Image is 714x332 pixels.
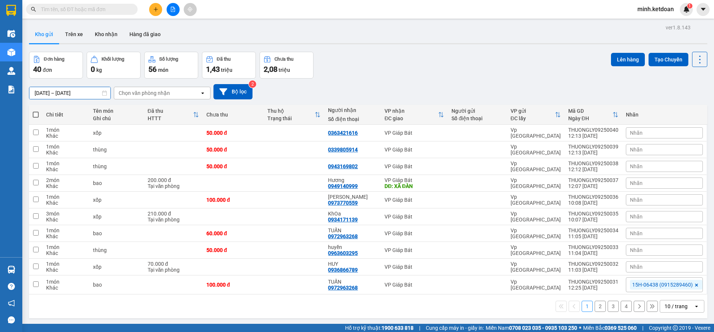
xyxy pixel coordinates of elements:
div: Vp [GEOGRAPHIC_DATA] [511,160,561,172]
span: question-circle [8,283,15,290]
strong: 1900 633 818 [382,325,414,331]
div: THUONGLY09250038 [568,160,618,166]
div: thùng [93,247,140,253]
div: VP Giáp Bát [385,197,444,203]
div: 50.000 đ [206,163,260,169]
div: THUONGLY09250036 [568,194,618,200]
div: 0936866789 [328,267,358,273]
button: Bộ lọc [213,84,253,99]
button: Lên hàng [611,53,645,66]
div: VP Giáp Bát [385,247,444,253]
div: THUONGLY09250032 [568,261,618,267]
span: file-add [170,7,176,12]
div: 11:03 [DATE] [568,267,618,273]
span: 1 [688,3,691,9]
button: Số lượng56món [144,52,198,79]
div: VP nhận [385,108,438,114]
div: Số điện thoại [328,116,377,122]
div: Người gửi [451,108,503,114]
div: 12:12 [DATE] [568,166,618,172]
span: Nhãn [630,197,643,203]
div: VP gửi [511,108,555,114]
div: THUONGLY09250037 [568,177,618,183]
span: triệu [279,67,290,73]
img: logo-vxr [6,5,16,16]
strong: 0369 525 060 [605,325,637,331]
span: aim [187,7,193,12]
span: Nhãn [630,130,643,136]
span: 56 [148,65,157,74]
div: 12:25 [DATE] [568,285,618,291]
span: Miền Bắc [583,324,637,332]
div: THUONGLY09250035 [568,211,618,217]
button: Tạo Chuyến [649,53,688,66]
div: Khác [46,233,85,239]
div: THUONGLY09250034 [568,227,618,233]
div: 11:04 [DATE] [568,250,618,256]
div: Nhãn [626,112,703,118]
input: Select a date range. [29,87,110,99]
div: THUONGLY09250033 [568,244,618,250]
div: THUONGLY09250031 [568,279,618,285]
div: VP Giáp Bát [385,214,444,220]
span: 1,43 [206,65,220,74]
span: | [642,324,643,332]
span: 2,08 [264,65,277,74]
button: Đơn hàng40đơn [29,52,83,79]
svg: open [200,90,206,96]
div: 50.000 đ [206,247,260,253]
th: Toggle SortBy [507,105,565,125]
span: ⚪️ [579,326,581,329]
div: 50.000 đ [206,147,260,153]
div: Hương [328,177,377,183]
div: Vp [GEOGRAPHIC_DATA] [511,211,561,223]
svg: open [694,303,699,309]
span: kg [96,67,102,73]
span: đơn [43,67,52,73]
div: 0972963268 [328,233,358,239]
span: Nhãn [630,163,643,169]
button: Đã thu1,43 triệu [202,52,256,79]
button: plus [149,3,162,16]
sup: 2 [249,80,256,88]
button: caret-down [697,3,710,16]
div: 100.000 đ [206,282,260,288]
span: Nhãn [630,264,643,270]
div: VP Giáp Bát [385,230,444,236]
div: Khối lượng [102,57,124,62]
div: 1 món [46,261,85,267]
sup: 1 [687,3,692,9]
div: 11:05 [DATE] [568,233,618,239]
div: KhOa [328,211,377,217]
div: Số lượng [159,57,178,62]
span: | [419,324,420,332]
div: THUONGLY09250040 [568,127,618,133]
div: ver 1.8.143 [666,23,691,32]
div: DĐ: XÃ ĐÀN [385,183,444,189]
div: 60.000 đ [206,230,260,236]
div: THUONGLY09250039 [568,144,618,150]
div: 0339805914 [328,147,358,153]
div: Vp [GEOGRAPHIC_DATA] [511,194,561,206]
span: caret-down [700,6,707,13]
strong: 0708 023 035 - 0935 103 250 [509,325,577,331]
button: Chưa thu2,08 triệu [260,52,313,79]
button: Khối lượng0kg [87,52,141,79]
span: 0 [91,65,95,74]
th: Toggle SortBy [381,105,448,125]
div: Khác [46,267,85,273]
img: warehouse-icon [7,30,15,38]
div: 12:13 [DATE] [568,133,618,139]
div: ĐC lấy [511,115,555,121]
span: Nhãn [630,230,643,236]
div: 70.000 đ [148,261,199,267]
div: VP Giáp Bát [385,264,444,270]
div: Người nhận [328,107,377,113]
div: 1 món [46,227,85,233]
div: Chọn văn phòng nhận [119,89,170,97]
div: Chưa thu [274,57,293,62]
span: Cung cấp máy in - giấy in: [426,324,484,332]
img: warehouse-icon [7,67,15,75]
div: Vp [GEOGRAPHIC_DATA] [511,177,561,189]
span: notification [8,300,15,307]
